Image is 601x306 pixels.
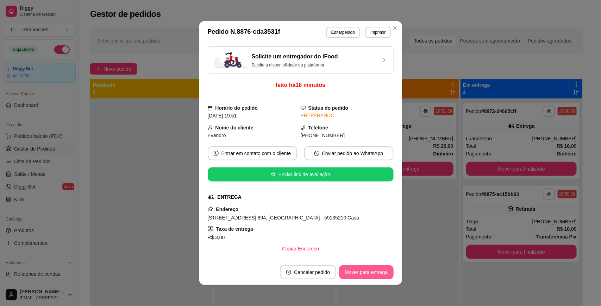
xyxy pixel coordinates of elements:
[339,265,393,279] button: Mover para entrega
[208,133,226,138] span: Evandro
[280,265,336,279] button: close-circleCancelar pedido
[314,151,319,156] span: whats-app
[216,206,239,212] strong: Endereço
[208,106,213,110] span: calendar
[308,125,328,130] strong: Telefone
[276,242,325,256] button: Copiar Endereço
[208,125,213,130] span: user
[215,125,253,130] strong: Nome do cliente
[208,215,359,221] span: [STREET_ADDRESS] 894, [GEOGRAPHIC_DATA] - 59135210 Casa
[252,62,338,68] p: Sujeito a disponibilidade da plataforma
[301,112,394,119] div: PREPARANDO
[208,27,280,38] h3: Pedido N. 8876-cda3531f
[271,172,276,177] span: star
[326,27,360,38] button: Editarpedido
[208,226,213,231] span: dollar
[301,133,345,138] span: [PHONE_NUMBER]
[214,52,249,68] img: delivery-image
[389,23,401,34] button: Close
[276,82,325,88] span: feito há 18 minutos
[214,151,219,156] span: whats-app
[216,226,253,232] strong: Taxa de entrega
[301,106,306,110] span: desktop
[218,193,242,201] div: ENTREGA
[301,125,306,130] span: phone
[208,206,213,212] span: pushpin
[208,167,394,181] button: starEnviar link de avaliação
[365,27,390,38] button: Imprimir
[308,105,349,111] strong: Status do pedido
[208,146,297,160] button: whats-appEntrar em contato com o cliente
[304,146,394,160] button: whats-appEnviar pedido ao WhatsApp
[252,52,338,61] h3: Solicite um entregador do iFood
[215,105,258,111] strong: Horário do pedido
[208,235,225,240] span: R$ 3,00
[208,113,237,119] span: [DATE] 19:51
[286,270,291,275] span: close-circle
